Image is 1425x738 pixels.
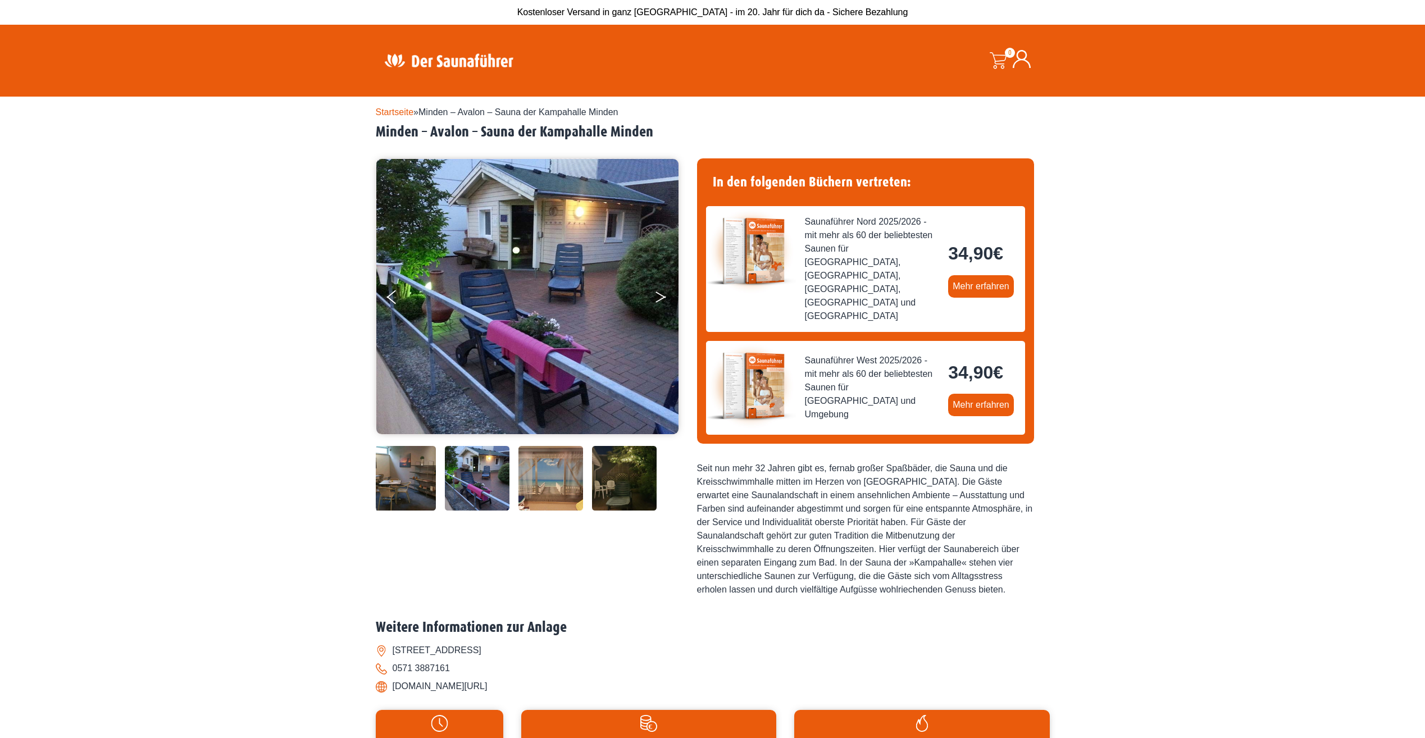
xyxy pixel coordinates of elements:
[948,362,1003,382] bdi: 34,90
[376,107,618,117] span: »
[993,362,1003,382] span: €
[376,677,1050,695] li: [DOMAIN_NAME][URL]
[387,285,415,313] button: Previous
[1005,48,1015,58] span: 0
[805,354,940,421] span: Saunaführer West 2025/2026 - mit mehr als 60 der beliebtesten Saunen für [GEOGRAPHIC_DATA] und Um...
[948,243,1003,263] bdi: 34,90
[376,641,1050,659] li: [STREET_ADDRESS]
[376,619,1050,636] h2: Weitere Informationen zur Anlage
[376,124,1050,141] h2: Minden – Avalon – Sauna der Kampahalle Minden
[706,341,796,431] img: der-saunafuehrer-2025-west.jpg
[948,275,1014,298] a: Mehr erfahren
[948,394,1014,416] a: Mehr erfahren
[517,7,908,17] span: Kostenloser Versand in ganz [GEOGRAPHIC_DATA] - im 20. Jahr für dich da - Sichere Bezahlung
[805,215,940,323] span: Saunaführer Nord 2025/2026 - mit mehr als 60 der beliebtesten Saunen für [GEOGRAPHIC_DATA], [GEOG...
[697,462,1034,596] div: Seit nun mehr 32 Jahren gibt es, fernab großer Spaßbäder, die Sauna und die Kreisschwimmhalle mit...
[654,285,682,313] button: Next
[800,715,1044,732] img: Flamme-weiss.svg
[376,659,1050,677] li: 0571 3887161
[381,715,498,732] img: Uhr-weiss.svg
[527,715,771,732] img: Preise-weiss.svg
[376,107,414,117] a: Startseite
[706,206,796,296] img: der-saunafuehrer-2025-nord.jpg
[993,243,1003,263] span: €
[706,167,1025,197] h4: In den folgenden Büchern vertreten:
[418,107,618,117] span: Minden – Avalon – Sauna der Kampahalle Minden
